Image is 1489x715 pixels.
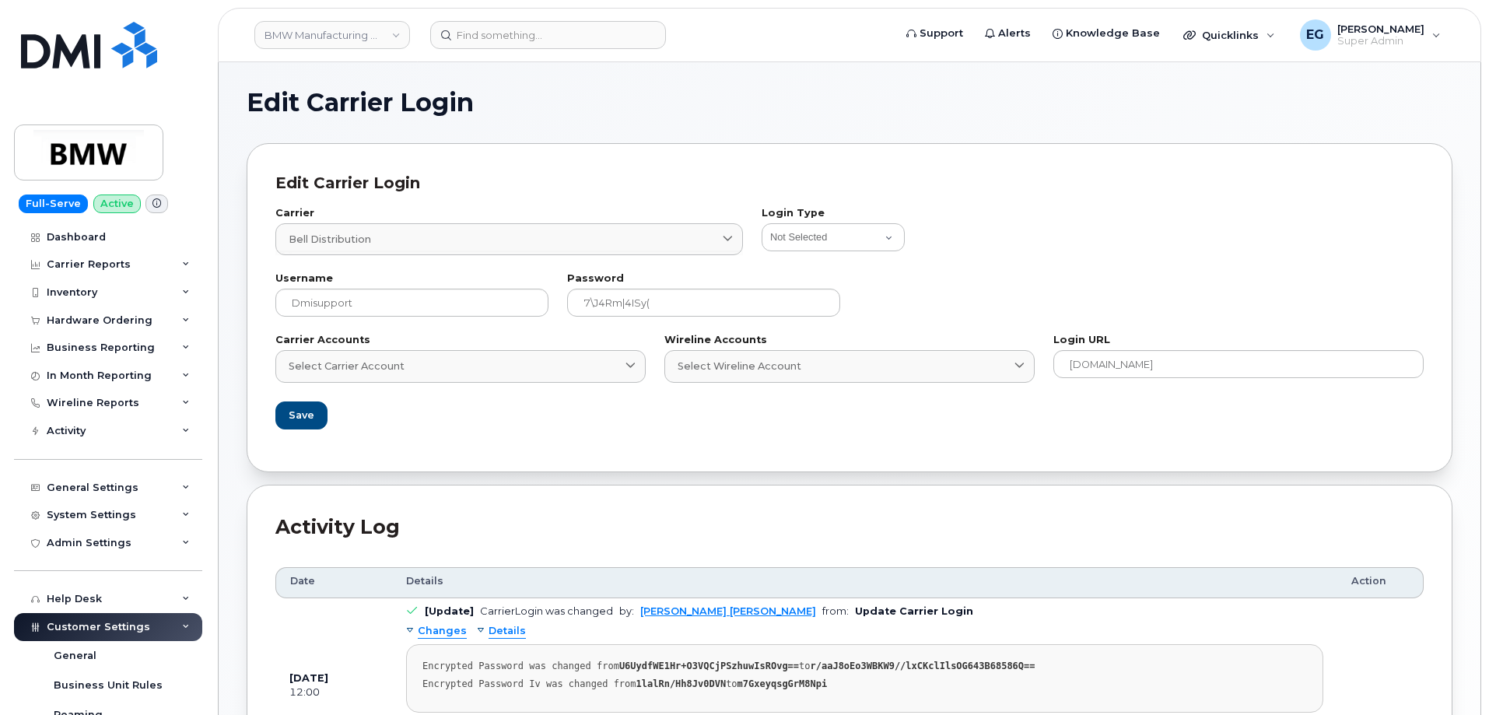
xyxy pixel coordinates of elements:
[275,401,328,429] button: Save
[275,513,1424,542] div: Activity Log
[489,624,526,639] span: Details
[289,685,378,699] div: 12:00
[247,91,474,114] span: Edit Carrier Login
[567,274,840,284] label: Password
[762,209,1424,219] label: Login Type
[855,605,973,617] b: Update Carrier Login
[619,605,634,617] span: by:
[737,678,828,689] strong: m7GxeyqsgGrM8Npi
[289,672,328,684] b: [DATE]
[406,574,443,588] span: Details
[640,605,816,617] a: [PERSON_NAME] [PERSON_NAME]
[619,661,799,671] strong: U6UydfWE1Hr+O3VQCjPSzhuwIsROvg==
[480,605,613,617] div: CarrierLogin was changed
[275,350,646,382] a: Select Carrier Account
[289,359,405,373] span: Select Carrier Account
[822,605,849,617] span: from:
[636,678,727,689] strong: 1lalRn/Hh8Jv0DVN
[811,661,1035,671] strong: r/aaJ8oEo3WBKW9//lxCKclIlsOG643B68586Q==
[289,408,314,422] span: Save
[275,172,1424,195] div: Edit Carrier Login
[422,678,1307,690] div: Encrypted Password Iv was changed from to
[664,350,1035,382] a: Select Wireline Account
[1053,335,1424,345] label: Login URL
[1337,567,1424,598] th: Action
[290,574,315,588] span: Date
[425,605,474,617] b: [Update]
[418,624,467,639] span: Changes
[275,223,743,255] a: Bell Distribution
[1421,647,1477,703] iframe: Messenger Launcher
[275,274,548,284] label: Username
[422,661,1307,672] div: Encrypted Password was changed from to
[678,359,801,373] span: Select Wireline Account
[275,209,743,219] label: Carrier
[289,232,371,247] span: Bell Distribution
[664,335,1035,345] label: Wireline Accounts
[275,335,646,345] label: Carrier Accounts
